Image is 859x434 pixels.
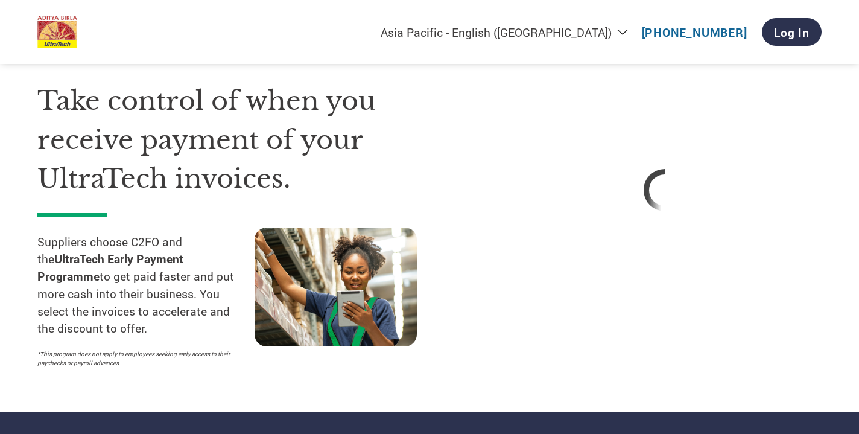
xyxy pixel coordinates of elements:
[37,234,255,338] p: Suppliers choose C2FO and the to get paid faster and put more cash into their business. You selec...
[255,228,417,346] img: supply chain worker
[37,16,77,49] img: UltraTech
[37,349,242,368] p: *This program does not apply to employees seeking early access to their paychecks or payroll adva...
[762,18,822,46] a: Log In
[37,251,183,284] strong: UltraTech Early Payment Programme
[642,25,747,40] a: [PHONE_NUMBER]
[37,81,472,199] h1: Take control of when you receive payment of your UltraTech invoices.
